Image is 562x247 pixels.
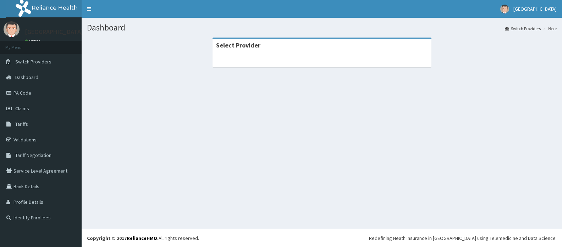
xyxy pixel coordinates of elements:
[513,6,557,12] span: [GEOGRAPHIC_DATA]
[15,58,51,65] span: Switch Providers
[216,41,260,49] strong: Select Provider
[82,229,562,247] footer: All rights reserved.
[15,121,28,127] span: Tariffs
[4,21,20,37] img: User Image
[15,105,29,112] span: Claims
[87,23,557,32] h1: Dashboard
[127,235,157,241] a: RelianceHMO
[541,26,557,32] li: Here
[500,5,509,13] img: User Image
[505,26,541,32] a: Switch Providers
[25,39,42,44] a: Online
[15,152,51,158] span: Tariff Negotiation
[369,235,557,242] div: Redefining Heath Insurance in [GEOGRAPHIC_DATA] using Telemedicine and Data Science!
[87,235,159,241] strong: Copyright © 2017 .
[15,74,38,80] span: Dashboard
[25,29,83,35] p: [GEOGRAPHIC_DATA]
